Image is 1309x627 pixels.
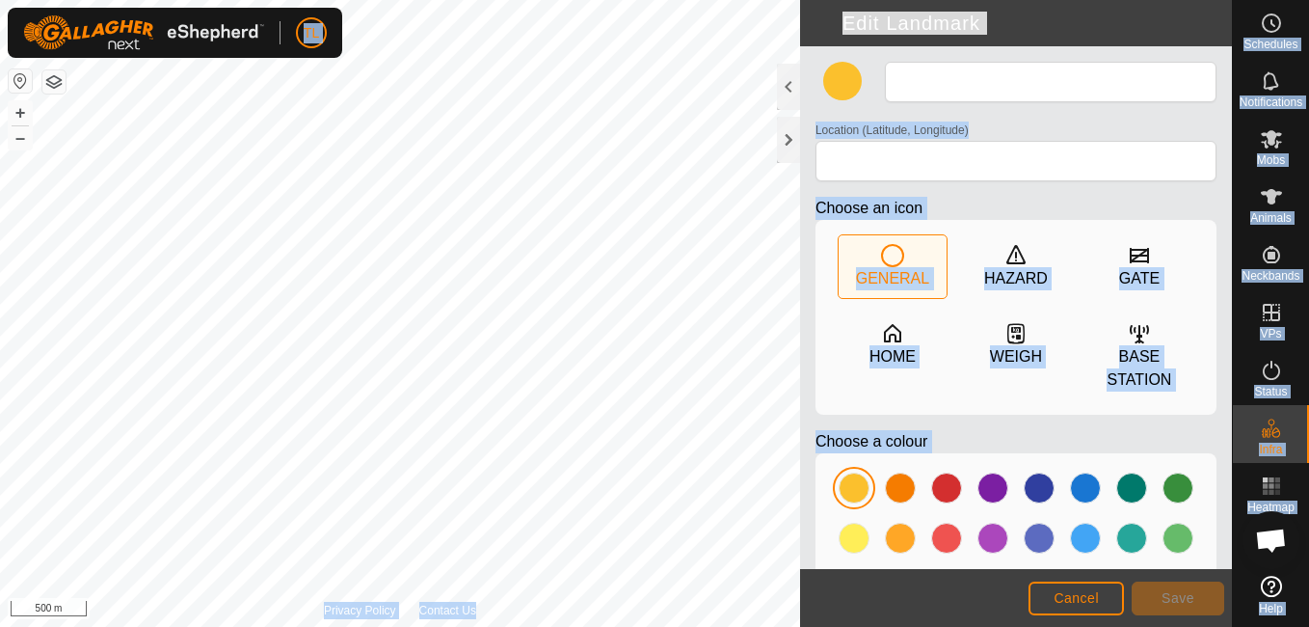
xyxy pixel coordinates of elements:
[324,602,396,619] a: Privacy Policy
[984,267,1048,290] div: HAZARD
[419,602,476,619] a: Contact Us
[1250,212,1292,224] span: Animals
[1233,568,1309,622] a: Help
[815,197,1216,220] p: Choose an icon
[9,126,32,150] button: –
[856,267,929,290] div: GENERAL
[1259,603,1283,614] span: Help
[1259,444,1282,455] span: Infra
[1085,345,1193,392] div: BASE STATION
[1254,386,1287,397] span: Status
[1240,96,1302,108] span: Notifications
[1132,582,1224,615] button: Save
[1242,511,1300,569] div: Open chat
[1243,39,1297,50] span: Schedules
[1028,582,1124,615] button: Cancel
[9,101,32,124] button: +
[815,122,969,139] label: Location (Latitude, Longitude)
[23,15,264,50] img: Gallagher Logo
[1162,590,1194,606] span: Save
[1257,154,1285,166] span: Mobs
[1242,270,1299,282] span: Neckbands
[1247,502,1295,513] span: Heatmap
[1260,328,1281,340] span: VPs
[815,430,1216,453] p: Choose a colour
[304,23,319,43] span: TL
[1119,267,1160,290] div: GATE
[9,69,32,93] button: Reset Map
[812,12,1232,35] h2: Edit Landmark
[990,345,1042,368] div: WEIGH
[1054,590,1099,606] span: Cancel
[869,345,916,368] div: HOME
[42,70,66,94] button: Map Layers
